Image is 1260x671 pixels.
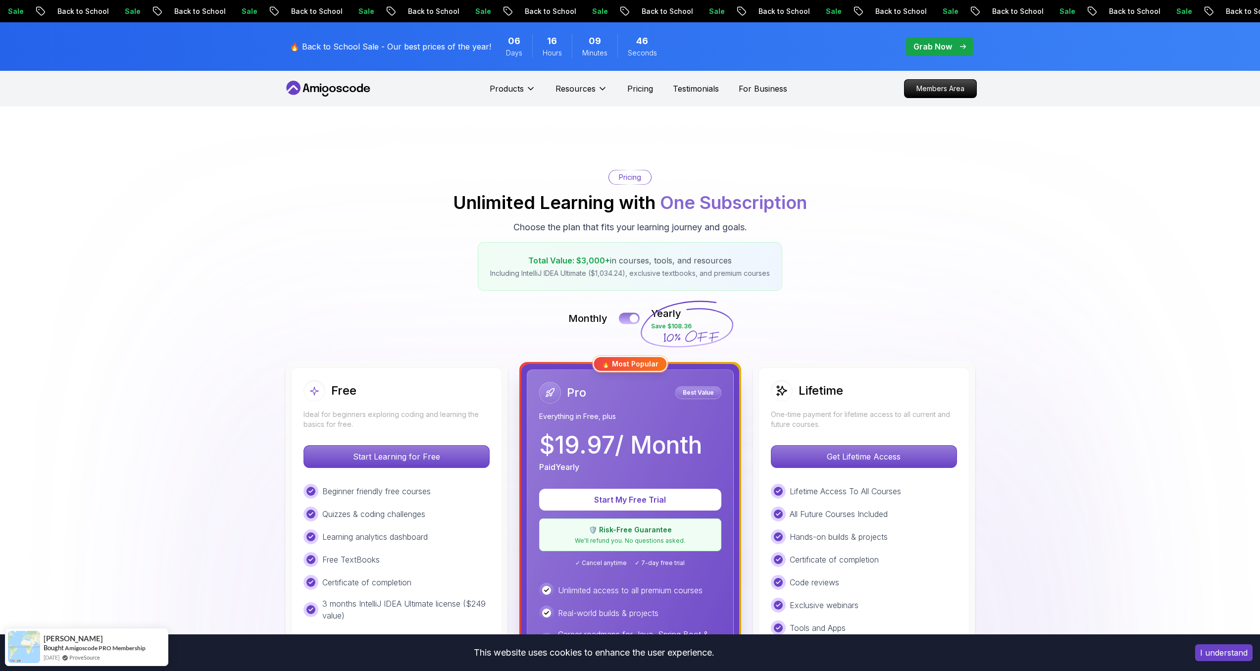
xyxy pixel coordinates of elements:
button: Get Lifetime Access [771,445,957,468]
p: Sale [1167,6,1199,16]
a: Amigoscode PRO Membership [65,644,146,652]
p: Career roadmaps for Java, Spring Boot & DevOps [558,628,721,652]
span: [PERSON_NAME] [44,634,103,643]
span: Minutes [582,48,607,58]
p: Ideal for beginners exploring coding and learning the basics for free. [303,410,490,429]
p: Back to School [516,6,583,16]
a: Start Learning for Free [303,452,490,462]
p: Unlimited access to all premium courses [558,584,703,596]
span: One Subscription [660,192,807,213]
button: Start Learning for Free [303,445,490,468]
a: Pricing [627,83,653,95]
p: Sale [934,6,965,16]
p: Choose the plan that fits your learning journey and goals. [513,220,747,234]
p: Learning analytics dashboard [322,531,428,543]
img: provesource social proof notification image [8,631,40,663]
p: Beginner friendly free courses [322,485,431,497]
p: One-time payment for lifetime access to all current and future courses. [771,410,957,429]
p: Back to School [866,6,934,16]
p: in courses, tools, and resources [490,255,770,266]
p: Back to School [165,6,233,16]
span: Hours [543,48,562,58]
p: Pricing [619,172,641,182]
p: Real-world builds & projects [558,607,658,619]
button: Resources [555,83,607,103]
span: [DATE] [44,653,59,662]
span: Days [506,48,522,58]
p: 🔥 Back to School Sale - Our best prices of the year! [290,41,491,52]
p: Certificate of completion [790,554,879,566]
span: ✓ 7-day free trial [635,559,685,567]
span: 16 Hours [547,34,557,48]
span: ✓ Cancel anytime [575,559,627,567]
p: Back to School [399,6,466,16]
p: Sale [350,6,381,16]
p: Certificate of completion [322,576,411,588]
p: 3 months IntelliJ IDEA Ultimate license ($249 value) [322,598,490,621]
span: Total Value: $3,000+ [528,256,610,265]
p: Best Value [677,388,720,398]
p: Grab Now [913,41,952,52]
p: Get Lifetime Access [771,446,957,467]
a: Start My Free Trial [539,495,721,505]
p: Sale [466,6,498,16]
p: Lifetime Access To All Courses [790,485,901,497]
a: ProveSource [69,653,100,662]
p: Everything in Free, plus [539,412,721,421]
p: Back to School [1100,6,1167,16]
p: Back to School [633,6,700,16]
button: Products [490,83,536,103]
p: All Future Courses Included [790,508,888,520]
a: Members Area [904,79,977,98]
p: Code reviews [790,576,839,588]
button: Start My Free Trial [539,489,721,511]
p: Back to School [49,6,116,16]
p: Including IntelliJ IDEA Ultimate ($1,034.24), exclusive textbooks, and premium courses [490,268,770,278]
span: Seconds [628,48,657,58]
p: Back to School [983,6,1051,16]
p: Members Area [905,80,976,98]
h2: Lifetime [799,383,843,399]
p: Quizzes & coding challenges [322,508,425,520]
p: Products [490,83,524,95]
p: Sale [817,6,849,16]
p: Monthly [568,311,607,325]
a: Get Lifetime Access [771,452,957,462]
p: Paid Yearly [539,461,579,473]
p: Exclusive webinars [790,599,858,611]
p: Sale [583,6,615,16]
p: Start My Free Trial [551,494,709,506]
p: Back to School [750,6,817,16]
h2: Pro [567,385,586,401]
p: Sale [233,6,264,16]
p: Back to School [282,6,350,16]
p: 🛡️ Risk-Free Guarantee [546,525,715,535]
p: Start Learning for Free [304,446,489,467]
p: Sale [116,6,148,16]
a: For Business [739,83,787,95]
p: Hands-on builds & projects [790,531,888,543]
span: Bought [44,644,64,652]
h2: Free [331,383,356,399]
p: We'll refund you. No questions asked. [546,537,715,545]
p: Tools and Apps [790,622,846,634]
p: Sale [1051,6,1082,16]
div: This website uses cookies to enhance the user experience. [7,642,1180,664]
span: 9 Minutes [589,34,601,48]
h2: Unlimited Learning with [453,193,807,212]
p: $ 19.97 / Month [539,433,702,457]
p: Free TextBooks [322,554,380,566]
button: Accept cookies [1195,644,1253,661]
span: 46 Seconds [636,34,648,48]
p: Resources [555,83,596,95]
a: Testimonials [673,83,719,95]
p: Sale [700,6,732,16]
span: 6 Days [508,34,520,48]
